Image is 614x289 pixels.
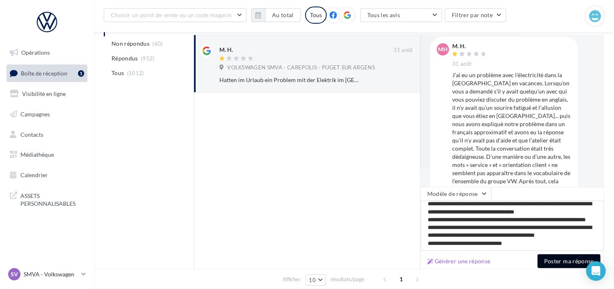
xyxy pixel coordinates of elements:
[20,151,54,158] span: Médiathèque
[21,49,50,56] span: Opérations
[5,85,89,102] a: Visibilité en ligne
[112,69,124,77] span: Tous
[104,8,247,22] button: Choisir un point de vente ou un code magasin
[420,187,491,201] button: Modèle de réponse
[153,40,163,47] span: (60)
[452,43,488,49] div: M. H.
[11,270,18,278] span: SV
[586,261,606,281] div: Open Intercom Messenger
[424,256,494,266] button: Générer une réponse
[251,8,301,22] button: Au total
[219,76,360,84] div: Hatten im Urlaub ein Problem mit der Elektrik im [GEOGRAPHIC_DATA][US_STATE]. Auf die Frage, ob e...
[5,146,89,163] a: Médiathèque
[111,11,232,18] span: Choisir un point de vente ou un code magasin
[305,7,327,24] div: Tous
[438,45,448,53] span: MH
[24,270,78,278] p: SMVA - Volkswagen
[5,64,89,82] a: Boîte de réception1
[20,171,48,178] span: Calendrier
[5,126,89,143] a: Contacts
[367,11,400,18] span: Tous les avis
[5,167,89,184] a: Calendrier
[360,8,442,22] button: Tous les avis
[78,70,84,77] div: 1
[538,254,601,268] button: Poster ma réponse
[227,64,375,71] span: VOLKSWAGEN SMVA - CAREPOLIS - PUGET SUR ARGENS
[5,106,89,123] a: Campagnes
[452,71,572,218] div: J’ai eu un problème avec l’électricité dans la [GEOGRAPHIC_DATA] en vacances. Lorsqu’on vous a de...
[127,70,144,76] span: (1012)
[20,190,84,208] span: ASSETS PERSONNALISABLES
[141,55,155,62] span: (952)
[445,8,507,22] button: Filtrer par note
[283,276,301,283] span: Afficher
[306,274,326,286] button: 10
[7,267,87,282] a: SV SMVA - Volkswagen
[22,90,66,97] span: Visibilité en ligne
[20,131,43,138] span: Contacts
[394,47,413,54] span: 31 août
[21,69,67,76] span: Boîte de réception
[330,276,364,283] span: résultats/page
[265,8,301,22] button: Au total
[395,273,408,286] span: 1
[112,54,138,62] span: Répondus
[309,277,316,283] span: 10
[5,187,89,211] a: ASSETS PERSONNALISABLES
[219,46,233,54] div: M. H.
[112,40,150,48] span: Non répondus
[20,111,50,118] span: Campagnes
[5,44,89,61] a: Opérations
[452,60,471,68] span: 31 août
